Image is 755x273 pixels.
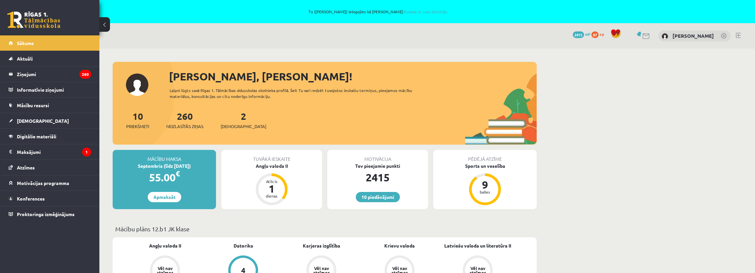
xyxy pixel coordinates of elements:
[17,82,91,97] legend: Informatīvie ziņojumi
[126,110,149,130] a: 10Priekšmeti
[9,191,91,206] a: Konferences
[17,211,75,217] span: Proktoringa izmēģinājums
[433,162,537,206] a: Sports un veselība 9 balles
[433,150,537,162] div: Pēdējā atzīme
[221,150,322,162] div: Tuvākā ieskaite
[176,169,180,178] span: €
[327,150,428,162] div: Motivācija
[262,183,282,194] div: 1
[80,70,91,79] i: 260
[166,123,203,130] span: Neizlasītās ziņas
[113,150,216,162] div: Mācību maksa
[9,67,91,82] a: Ziņojumi260
[573,31,590,37] a: 2415 mP
[115,224,534,233] p: Mācību plāns 12.b1 JK klase
[221,123,266,130] span: [DEMOGRAPHIC_DATA]
[221,162,322,206] a: Angļu valoda II Atlicis 1 dienas
[403,9,448,14] a: Atpakaļ uz savu lietotāju
[17,133,56,139] span: Digitālie materiāli
[221,110,266,130] a: 2[DEMOGRAPHIC_DATA]
[148,192,181,202] a: Apmaksāt
[9,98,91,113] a: Mācību resursi
[327,169,428,185] div: 2415
[17,67,91,82] legend: Ziņojumi
[166,110,203,130] a: 260Neizlasītās ziņas
[126,123,149,130] span: Priekšmeti
[9,160,91,175] a: Atzīmes
[9,129,91,144] a: Digitālie materiāli
[585,31,590,37] span: mP
[9,82,91,97] a: Informatīvie ziņojumi
[76,10,679,14] span: Tu ([PERSON_NAME]) ielogojies kā [PERSON_NAME]
[17,56,33,62] span: Aktuāli
[475,190,495,194] div: balles
[113,169,216,185] div: 55.00
[327,162,428,169] div: Tev pieejamie punkti
[9,51,91,66] a: Aktuāli
[9,206,91,222] a: Proktoringa izmēģinājums
[170,87,424,99] div: Laipni lūgts savā Rīgas 1. Tālmācības vidusskolas skolnieka profilā. Šeit Tu vari redzēt tuvojošo...
[82,148,91,157] i: 1
[591,31,607,37] a: 87 xp
[475,179,495,190] div: 9
[113,162,216,169] div: Septembris (līdz [DATE])
[9,144,91,159] a: Maksājumi1
[444,242,511,249] a: Latviešu valoda un literatūra II
[17,102,49,108] span: Mācību resursi
[169,68,537,84] div: [PERSON_NAME], [PERSON_NAME]!
[17,118,69,124] span: [DEMOGRAPHIC_DATA]
[662,33,668,40] img: Loreta Dzene
[149,242,181,249] a: Angļu valoda II
[9,35,91,51] a: Sākums
[17,180,69,186] span: Motivācijas programma
[17,196,45,202] span: Konferences
[17,40,34,46] span: Sākums
[9,175,91,191] a: Motivācijas programma
[262,194,282,198] div: dienas
[303,242,340,249] a: Karjeras izglītība
[573,31,584,38] span: 2415
[384,242,415,249] a: Krievu valoda
[17,144,91,159] legend: Maksājumi
[17,164,35,170] span: Atzīmes
[356,192,400,202] a: 10 piedāvājumi
[262,179,282,183] div: Atlicis
[591,31,599,38] span: 87
[221,162,322,169] div: Angļu valoda II
[7,12,60,28] a: Rīgas 1. Tālmācības vidusskola
[234,242,253,249] a: Datorika
[600,31,604,37] span: xp
[9,113,91,128] a: [DEMOGRAPHIC_DATA]
[673,32,714,39] a: [PERSON_NAME]
[433,162,537,169] div: Sports un veselība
